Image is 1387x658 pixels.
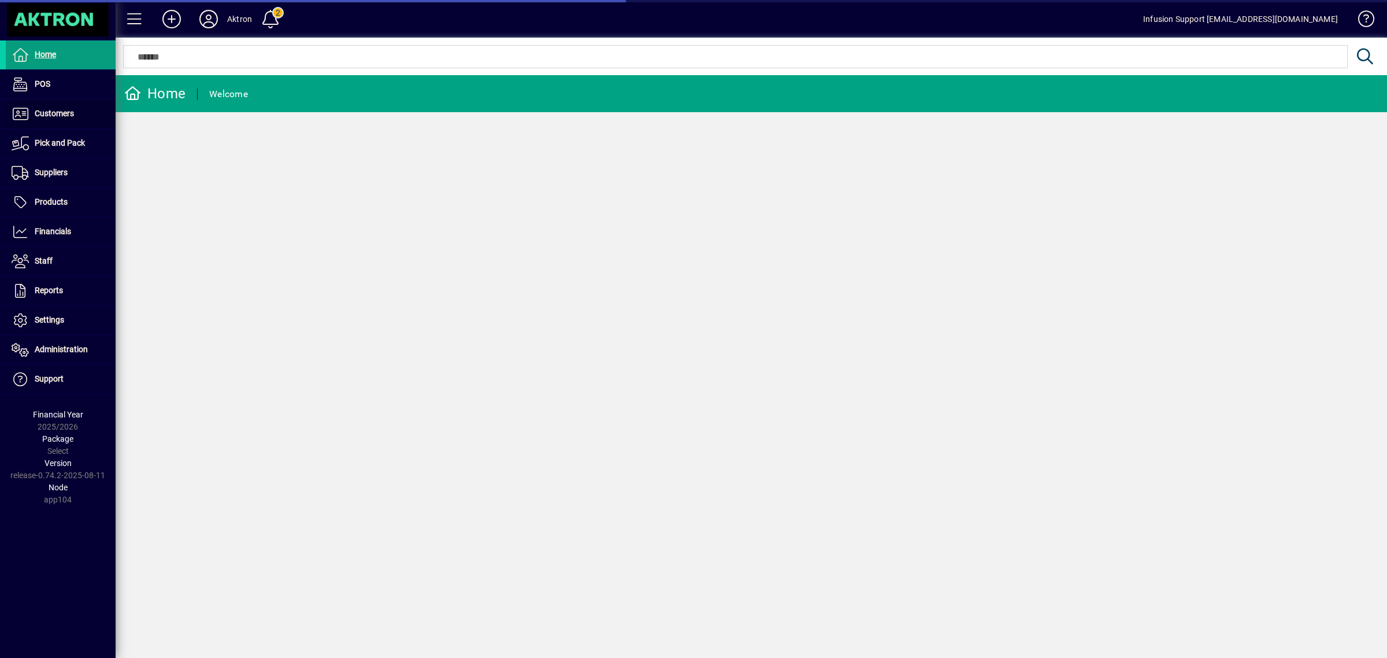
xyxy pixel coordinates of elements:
[42,434,73,443] span: Package
[6,276,116,305] a: Reports
[209,85,248,103] div: Welcome
[6,335,116,364] a: Administration
[35,50,56,59] span: Home
[33,410,83,419] span: Financial Year
[35,286,63,295] span: Reports
[35,79,50,88] span: POS
[227,10,252,28] div: Aktron
[1143,10,1338,28] div: Infusion Support [EMAIL_ADDRESS][DOMAIN_NAME]
[6,247,116,276] a: Staff
[6,129,116,158] a: Pick and Pack
[35,315,64,324] span: Settings
[124,84,186,103] div: Home
[35,256,53,265] span: Staff
[6,99,116,128] a: Customers
[35,345,88,354] span: Administration
[6,188,116,217] a: Products
[6,217,116,246] a: Financials
[35,197,68,206] span: Products
[35,374,64,383] span: Support
[35,138,85,147] span: Pick and Pack
[35,227,71,236] span: Financials
[6,70,116,99] a: POS
[35,168,68,177] span: Suppliers
[6,306,116,335] a: Settings
[190,9,227,29] button: Profile
[49,483,68,492] span: Node
[6,365,116,394] a: Support
[1349,2,1373,40] a: Knowledge Base
[44,459,72,468] span: Version
[153,9,190,29] button: Add
[6,158,116,187] a: Suppliers
[35,109,74,118] span: Customers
